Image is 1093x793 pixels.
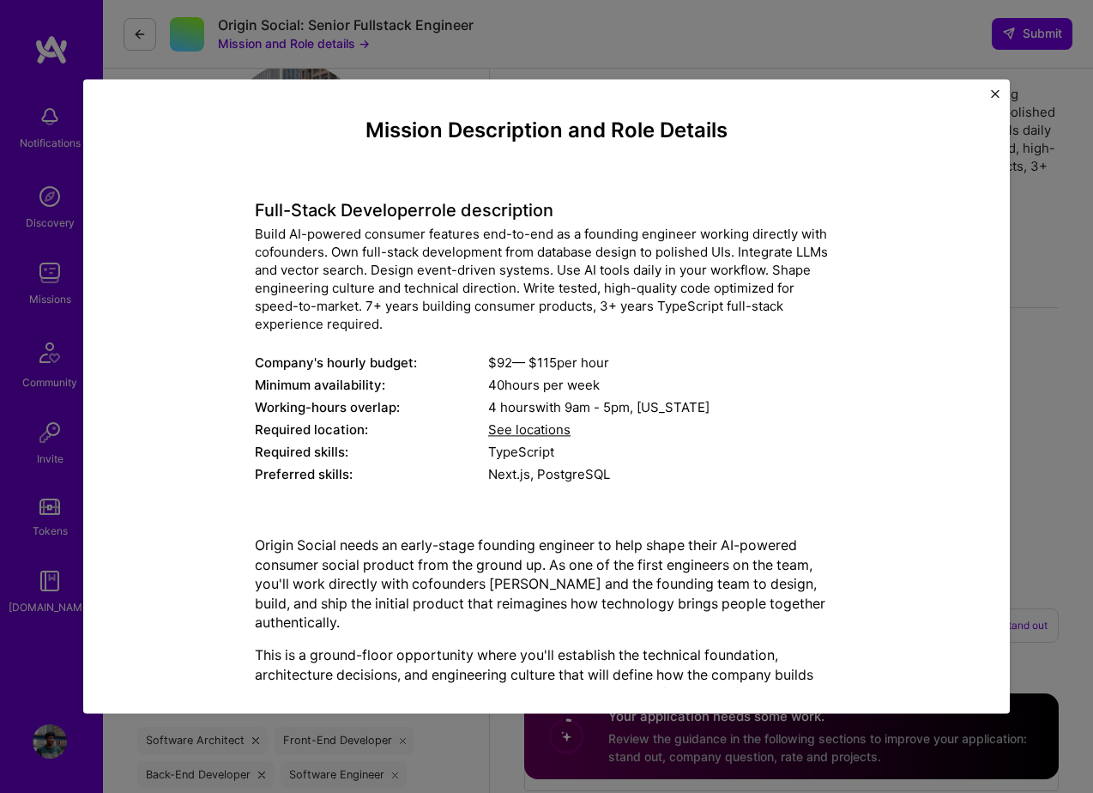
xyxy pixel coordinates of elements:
h4: Mission Description and Role Details [255,118,838,143]
div: Minimum availability: [255,377,488,395]
div: $ 92 — $ 115 per hour [488,354,838,372]
div: 4 hours with [US_STATE] [488,399,838,417]
h4: Full-Stack Developer role description [255,201,838,221]
div: TypeScript [488,444,838,462]
div: 40 hours per week [488,377,838,395]
button: Close [991,89,999,107]
div: Required skills: [255,444,488,462]
span: See locations [488,422,571,439]
p: This is a ground-floor opportunity where you'll establish the technical foundation, architecture ... [255,646,838,723]
div: Build AI-powered consumer features end-to-end as a founding engineer working directly with cofoun... [255,226,838,334]
div: Working-hours overlap: [255,399,488,417]
p: Origin Social needs an early-stage founding engineer to help shape their AI-powered consumer soci... [255,536,838,633]
div: Company's hourly budget: [255,354,488,372]
div: Preferred skills: [255,466,488,484]
span: 9am - 5pm , [561,400,637,416]
div: Required location: [255,421,488,439]
div: Next.js, PostgreSQL [488,466,838,484]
